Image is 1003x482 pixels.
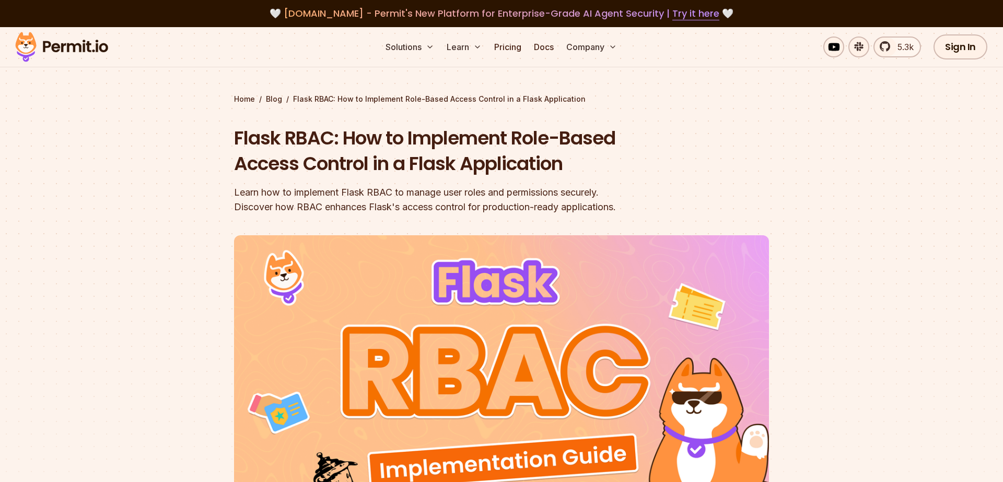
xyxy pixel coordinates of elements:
a: 5.3k [873,37,921,57]
a: Home [234,94,255,104]
button: Company [562,37,621,57]
div: 🤍 🤍 [25,6,978,21]
a: Docs [530,37,558,57]
button: Solutions [381,37,438,57]
h1: Flask RBAC: How to Implement Role-Based Access Control in a Flask Application [234,125,635,177]
div: / / [234,94,769,104]
a: Blog [266,94,282,104]
span: 5.3k [891,41,914,53]
img: Permit logo [10,29,113,65]
a: Try it here [672,7,719,20]
div: Learn how to implement Flask RBAC to manage user roles and permissions securely. Discover how RBA... [234,185,635,214]
span: [DOMAIN_NAME] - Permit's New Platform for Enterprise-Grade AI Agent Security | [284,7,719,20]
a: Sign In [934,34,987,59]
a: Pricing [490,37,526,57]
button: Learn [442,37,486,57]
